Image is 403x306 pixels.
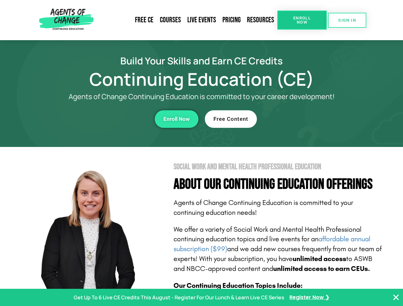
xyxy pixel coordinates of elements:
[20,56,384,65] h2: Build Your Skills and Earn CE Credits
[96,13,277,27] nav: Menu
[277,11,327,30] a: Enroll Now
[289,293,329,302] a: Register Now ❯
[174,199,353,217] span: Agents of Change Continuing Education is committed to your continuing education needs!
[45,93,358,101] p: Agents of Change Continuing Education is committed to your career development!
[287,16,317,24] span: Enroll Now
[132,13,157,27] a: Free CE
[20,72,384,86] h1: Continuing Education (CE)
[174,281,302,290] b: Our Continuing Education Topics Include:
[157,13,184,27] a: Courses
[184,13,219,27] a: Live Events
[163,116,190,122] span: Enroll Now
[219,13,244,27] a: Pricing
[338,18,356,22] span: SIGN IN
[174,177,384,192] h4: About Our Continuing Education Offerings
[244,13,277,27] a: Resources
[392,294,400,301] button: Close Banner
[174,163,384,171] h2: Social Work and Mental Health Professional Education
[213,116,248,122] span: Free Content
[273,265,370,273] b: unlimited access to earn CEUs.
[155,110,198,128] a: Enroll Now
[205,110,257,128] a: Free Content
[328,13,366,28] a: SIGN IN
[174,225,384,274] p: We offer a variety of Social Work and Mental Health Professional continuing education topics and ...
[74,293,284,302] p: Get Up To 6 Live CE Credits This August - Register For Our Lunch & Learn Live CE Series
[293,255,346,263] b: unlimited access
